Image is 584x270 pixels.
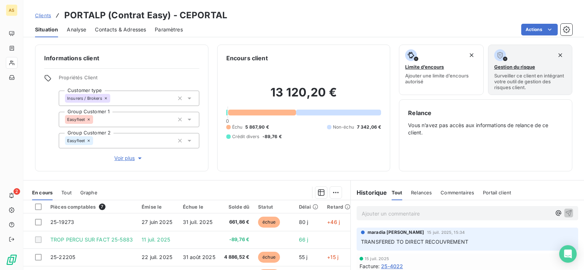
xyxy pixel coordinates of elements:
[183,219,212,225] span: 31 juil. 2025
[155,26,183,33] span: Paramètres
[95,26,146,33] span: Contacts & Adresses
[142,219,172,225] span: 27 juin 2025
[327,254,338,260] span: +15 j
[245,124,269,130] span: 5 867,90 €
[142,236,170,243] span: 11 juil. 2025
[99,204,105,210] span: 7
[50,236,133,243] span: TROP PERCU SUR FACT 25-5883
[224,204,250,210] div: Solde dû
[59,154,199,162] button: Voir plus
[408,109,563,117] h6: Relance
[327,219,340,225] span: +46 j
[299,204,319,210] div: Délai
[360,262,380,270] span: Facture :
[59,75,199,85] span: Propriétés Client
[399,45,483,95] button: Limite d’encoursAjouter une limite d’encours autorisé
[392,190,403,195] span: Tout
[232,133,260,140] span: Crédit divers
[441,190,474,195] span: Commentaires
[299,236,308,243] span: 66 j
[521,24,558,35] button: Actions
[299,219,308,225] span: 80 j
[333,124,354,130] span: Non-échu
[351,188,387,197] h6: Historique
[224,236,250,243] span: -89,76 €
[408,109,563,162] div: Vous n’avez pas accès aux informations de relance de ce client.
[232,124,243,130] span: Échu
[61,190,72,195] span: Tout
[224,254,250,261] span: 4 886,52 €
[405,64,444,70] span: Limite d’encours
[114,155,143,162] span: Voir plus
[258,204,290,210] div: Statut
[110,95,116,102] input: Ajouter une valeur
[35,12,51,19] a: Clients
[262,133,282,140] span: -89,76 €
[411,190,432,195] span: Relances
[142,254,172,260] span: 22 juil. 2025
[299,254,308,260] span: 55 j
[6,254,18,266] img: Logo LeanPay
[67,117,85,122] span: Easyfleet
[226,118,229,124] span: 0
[93,116,99,123] input: Ajouter une valeur
[226,85,381,107] h2: 13 120,20 €
[93,137,99,144] input: Ajouter une valeur
[559,245,577,263] div: Open Intercom Messenger
[67,26,86,33] span: Analyse
[64,9,227,22] h3: PORTALP (Contrat Easy) - CEPORTAL
[67,96,102,100] span: Insurers / Brokers
[14,188,20,195] span: 2
[327,204,350,210] div: Retard
[494,64,535,70] span: Gestion du risque
[494,73,566,90] span: Surveiller ce client en intégrant votre outil de gestion des risques client.
[368,229,424,236] span: maradia [PERSON_NAME]
[183,254,215,260] span: 31 août 2025
[488,45,572,95] button: Gestion du risqueSurveiller ce client en intégrant votre outil de gestion des risques client.
[35,26,58,33] span: Situation
[35,12,51,18] span: Clients
[67,138,85,143] span: Easyfleet
[50,254,75,260] span: 25-22205
[365,256,389,261] span: 15 juil. 2025
[183,204,215,210] div: Échue le
[258,252,280,263] span: échue
[357,124,381,130] span: 7 342,06 €
[427,230,465,235] span: 15 juil. 2025, 15:34
[405,73,477,84] span: Ajouter une limite d’encours autorisé
[361,239,468,245] span: TRANSFERED TO DIRECT RECOUVREMENT
[142,204,174,210] div: Émise le
[381,262,403,270] span: 25-4022
[50,219,74,225] span: 25-19273
[80,190,97,195] span: Graphe
[6,4,18,16] div: AS
[483,190,511,195] span: Portail client
[50,204,133,210] div: Pièces comptables
[258,217,280,228] span: échue
[44,54,199,62] h6: Informations client
[224,218,250,226] span: 661,86 €
[226,54,268,62] h6: Encours client
[32,190,53,195] span: En cours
